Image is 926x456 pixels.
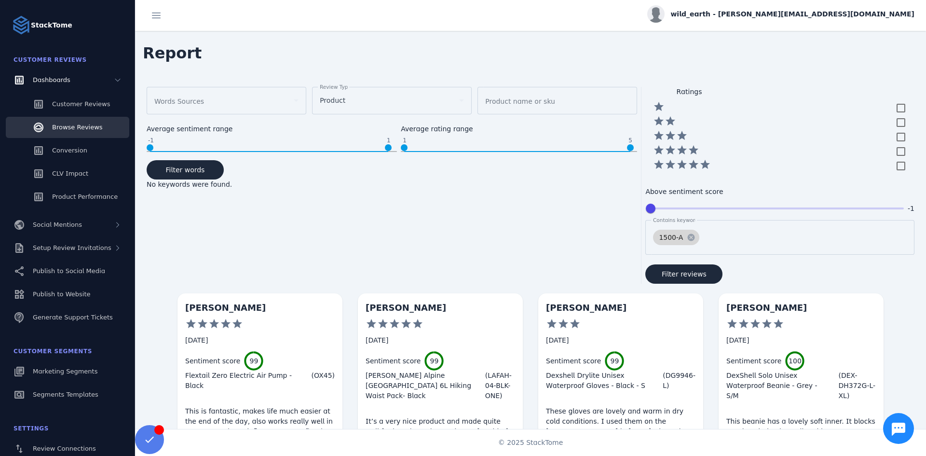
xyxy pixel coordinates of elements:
[726,335,749,345] span: [DATE]
[546,318,558,330] mat-icon: star
[6,140,129,161] a: Conversion
[773,318,784,330] mat-icon: star
[377,318,389,330] mat-icon: star
[627,144,634,151] span: ngx-slider-max
[401,144,408,151] span: Average rating range
[52,147,87,154] span: Conversion
[31,20,72,30] strong: StackTome
[52,100,110,108] span: Customer Reviews
[185,301,335,314] p: [PERSON_NAME]
[6,163,129,184] a: CLV Impact
[665,159,676,170] mat-icon: star
[52,193,118,200] span: Product Performance
[312,371,335,391] span: (OX45)
[244,351,263,371] mat-spinner: Sentiment scoring
[6,117,129,138] a: Browse Reviews
[424,351,444,371] mat-spinner: Sentiment scoring
[676,144,688,156] mat-icon: star
[839,371,876,401] span: (DEX-DH372G-L-XL)
[546,371,651,391] span: Dexshell Drylite Unisex Waterproof Gloves - Black - S
[244,356,263,366] div: 99
[12,15,31,35] img: Logo image
[645,88,702,96] mat-label: Ratings
[147,160,224,180] button: Filter words
[659,232,683,243] span: 1500-A
[726,356,781,366] span: Sentiment score
[699,159,711,170] mat-icon: star
[33,221,82,228] span: Social Mentions
[738,318,749,330] mat-icon: star
[647,5,914,23] button: wild_earth - [PERSON_NAME][EMAIL_ADDRESS][DOMAIN_NAME]
[761,318,773,330] mat-icon: star
[647,5,665,23] img: profile.jpg
[558,318,569,330] mat-icon: star
[208,318,220,330] mat-icon: star
[653,159,665,170] mat-icon: star
[605,356,624,366] div: 99
[676,130,688,141] mat-icon: star
[147,136,155,145] span: -1
[33,368,97,375] span: Marketing Segments
[154,97,204,105] mat-label: Words Sources
[6,361,129,382] a: Marketing Segments
[726,301,876,314] p: [PERSON_NAME]
[385,144,392,151] span: ngx-slider-max
[14,425,49,432] span: Settings
[185,335,208,345] span: [DATE]
[231,318,243,330] mat-icon: star
[166,166,205,173] span: Filter words
[6,384,129,405] a: Segments Templates
[424,356,444,366] div: 99
[14,56,87,63] span: Customer Reviews
[320,84,351,90] mat-label: Review Type
[6,261,129,282] a: Publish to Social Media
[662,271,707,277] span: Filter reviews
[389,318,400,330] mat-icon: star
[688,144,699,156] mat-icon: star
[135,34,209,72] span: Report
[569,318,581,330] mat-icon: star
[546,335,569,345] span: [DATE]
[14,348,92,355] span: Customer Segments
[33,445,96,452] span: Review Connections
[653,115,665,127] mat-icon: star
[185,356,240,366] span: Sentiment score
[366,301,515,314] p: [PERSON_NAME]
[653,217,701,223] mat-label: Contains keywords
[663,371,695,391] span: (DG9946-L)
[546,356,601,366] span: Sentiment score
[665,115,676,127] mat-icon: star
[401,136,408,145] span: 1
[147,180,637,190] h1: No keywords were found.
[665,144,676,156] mat-icon: star
[401,124,637,134] mat-label: Average rating range
[749,318,761,330] mat-icon: star
[6,284,129,305] a: Publish to Website
[366,371,474,401] span: [PERSON_NAME] Alpine [GEOGRAPHIC_DATA] 6L Hiking Waist Pack- Black
[688,159,699,170] mat-icon: star
[185,318,197,330] mat-icon: star
[366,318,377,330] mat-icon: star
[33,391,98,398] span: Segments Templates
[185,371,300,391] span: Flextail Zero Electric Air Pump - Black
[52,124,103,131] span: Browse Reviews
[220,318,231,330] mat-icon: star
[785,356,804,366] div: 100
[726,371,827,401] span: DexShell Solo Unisex Waterproof Beanie - Grey - S/M
[320,95,345,106] span: Product
[498,438,563,448] span: © 2025 StackTome
[33,314,113,321] span: Generate Support Tickets
[605,351,624,371] mat-spinner: Sentiment scoring
[485,371,515,401] span: (LAFAH-04-BLK-ONE)
[645,187,914,197] mat-label: Above sentiment score
[627,136,634,145] span: 5
[401,151,637,153] ngx-slider: Average rating range
[366,356,421,366] span: Sentiment score
[726,318,738,330] mat-icon: star
[197,318,208,330] mat-icon: star
[653,144,665,156] mat-icon: star
[412,318,423,330] mat-icon: star
[400,318,412,330] mat-icon: star
[6,186,129,207] a: Product Performance
[33,76,70,83] span: Dashboards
